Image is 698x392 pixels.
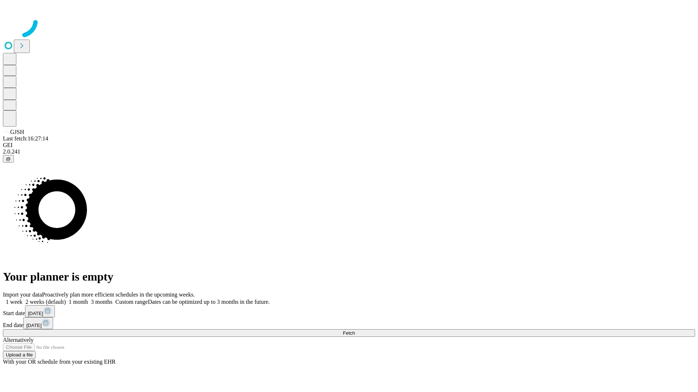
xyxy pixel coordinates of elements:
[3,359,116,365] span: With your OR schedule from your existing EHR
[69,299,88,305] span: 1 month
[3,270,695,283] h1: Your planner is empty
[6,299,23,305] span: 1 week
[148,299,270,305] span: Dates can be optimized up to 3 months in the future.
[3,291,42,298] span: Import your data
[3,148,695,155] div: 2.0.241
[343,330,355,336] span: Fetch
[115,299,148,305] span: Custom range
[28,311,43,316] span: [DATE]
[3,155,14,163] button: @
[25,305,55,317] button: [DATE]
[3,337,33,343] span: Alternatively
[3,317,695,329] div: End date
[3,142,695,148] div: GEI
[3,135,48,142] span: Last fetch: 16:27:14
[42,291,195,298] span: Proactively plan more efficient schedules in the upcoming weeks.
[25,299,66,305] span: 2 weeks (default)
[26,323,41,328] span: [DATE]
[3,351,36,359] button: Upload a file
[23,317,53,329] button: [DATE]
[10,129,24,135] span: GJSH
[3,305,695,317] div: Start date
[3,329,695,337] button: Fetch
[91,299,112,305] span: 3 months
[6,156,11,162] span: @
